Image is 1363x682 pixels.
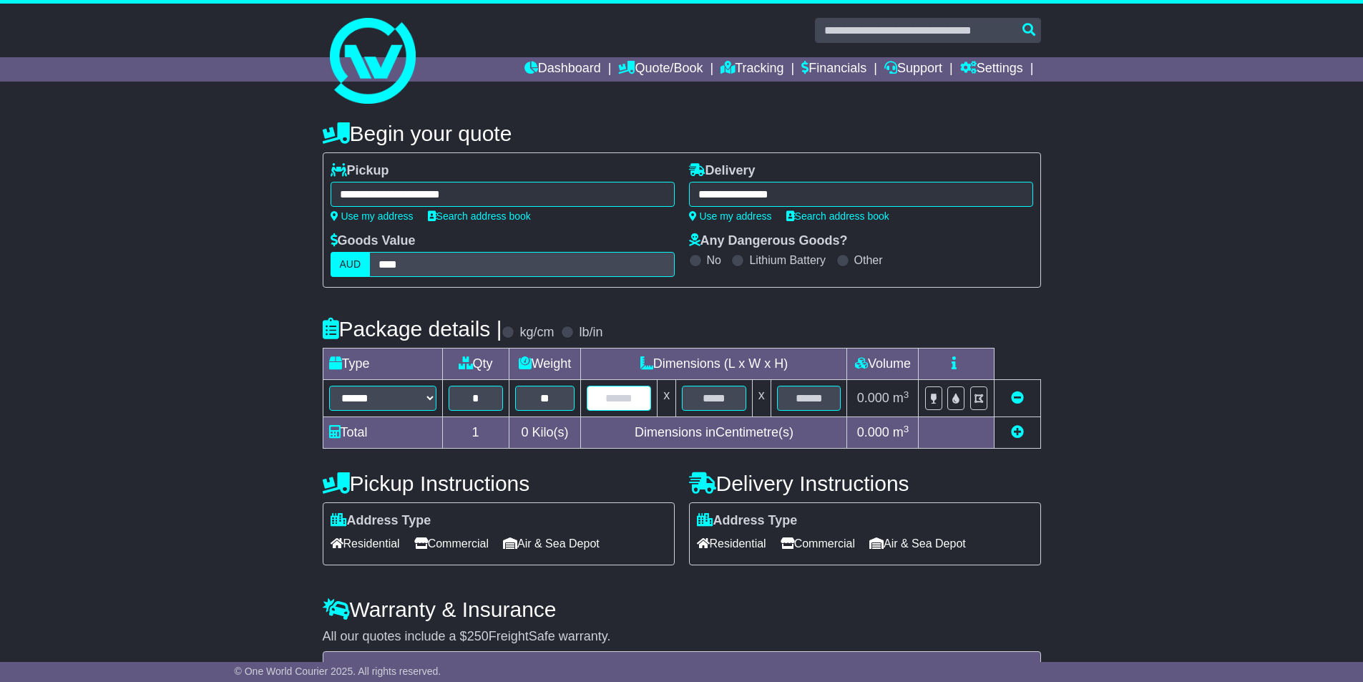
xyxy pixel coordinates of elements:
[752,380,771,417] td: x
[720,57,783,82] a: Tracking
[235,666,441,677] span: © One World Courier 2025. All rights reserved.
[323,472,675,495] h4: Pickup Instructions
[658,380,676,417] td: x
[323,122,1041,145] h4: Begin your quote
[579,325,602,341] label: lb/in
[331,532,400,555] span: Residential
[801,57,866,82] a: Financials
[697,532,766,555] span: Residential
[689,472,1041,495] h4: Delivery Instructions
[503,532,600,555] span: Air & Sea Depot
[893,425,909,439] span: m
[697,513,798,529] label: Address Type
[323,598,1041,621] h4: Warranty & Insurance
[618,57,703,82] a: Quote/Book
[857,425,889,439] span: 0.000
[323,317,502,341] h4: Package details |
[781,532,855,555] span: Commercial
[442,417,509,449] td: 1
[323,629,1041,645] div: All our quotes include a $ FreightSafe warranty.
[854,253,883,267] label: Other
[884,57,942,82] a: Support
[509,349,581,380] td: Weight
[323,349,442,380] td: Type
[689,233,848,249] label: Any Dangerous Goods?
[442,349,509,380] td: Qty
[428,210,531,222] a: Search address book
[960,57,1023,82] a: Settings
[786,210,889,222] a: Search address book
[521,425,528,439] span: 0
[323,417,442,449] td: Total
[331,252,371,277] label: AUD
[519,325,554,341] label: kg/cm
[1011,391,1024,405] a: Remove this item
[467,629,489,643] span: 250
[509,417,581,449] td: Kilo(s)
[857,391,889,405] span: 0.000
[331,513,431,529] label: Address Type
[893,391,909,405] span: m
[581,349,847,380] td: Dimensions (L x W x H)
[331,233,416,249] label: Goods Value
[1011,425,1024,439] a: Add new item
[331,163,389,179] label: Pickup
[847,349,919,380] td: Volume
[581,417,847,449] td: Dimensions in Centimetre(s)
[414,532,489,555] span: Commercial
[904,424,909,434] sup: 3
[331,210,414,222] a: Use my address
[689,163,756,179] label: Delivery
[707,253,721,267] label: No
[869,532,966,555] span: Air & Sea Depot
[904,389,909,400] sup: 3
[524,57,601,82] a: Dashboard
[689,210,772,222] a: Use my address
[749,253,826,267] label: Lithium Battery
